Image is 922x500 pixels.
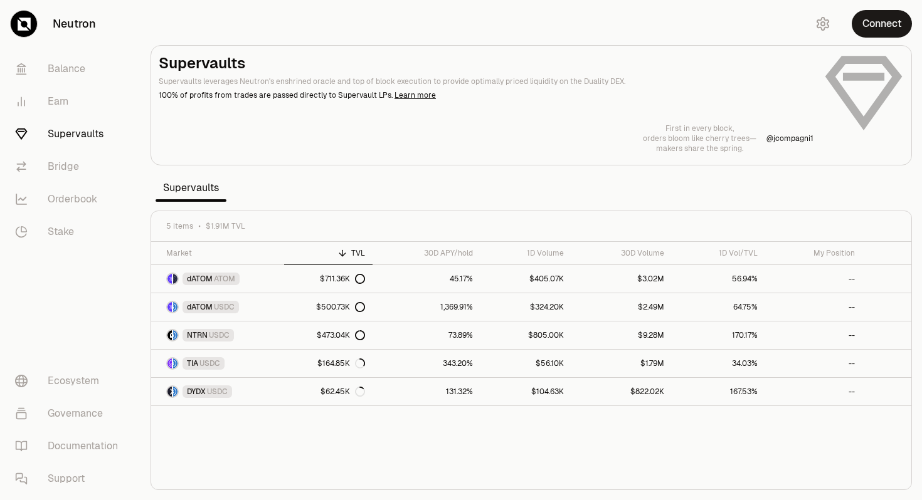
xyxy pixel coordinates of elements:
a: DYDX LogoUSDC LogoDYDXUSDC [151,378,284,405]
a: $711.36K [284,265,373,293]
div: 1D Vol/TVL [679,248,758,258]
div: 30D APY/hold [380,248,473,258]
p: 100% of profits from trades are passed directly to Supervault LPs. [159,90,813,101]
a: Orderbook [5,183,135,216]
span: USDC [209,330,230,340]
p: makers share the spring. [643,143,756,154]
a: -- [765,321,862,349]
div: $62.45K [321,387,365,397]
span: DYDX [187,387,206,397]
a: 56.94% [672,265,766,293]
a: $104.63K [480,378,571,405]
p: orders bloom like cherry trees— [643,133,756,143]
div: My Position [773,248,855,258]
span: Supervaults [156,175,226,201]
a: 167.53% [672,378,766,405]
span: USDC [199,358,220,368]
a: 1,369.91% [373,293,480,321]
img: TIA Logo [167,358,172,368]
a: Learn more [395,90,436,100]
div: TVL [292,248,365,258]
a: 343.20% [373,350,480,377]
span: USDC [207,387,228,397]
img: DYDX Logo [167,387,172,397]
a: $164.85K [284,350,373,377]
span: dATOM [187,302,213,312]
img: USDC Logo [173,330,178,340]
a: 64.75% [672,293,766,321]
a: $1.79M [571,350,671,377]
a: @jcompagni1 [766,133,813,143]
img: USDC Logo [173,358,178,368]
img: dATOM Logo [167,274,172,284]
img: USDC Logo [173,302,178,312]
a: $62.45K [284,378,373,405]
a: dATOM LogoATOM LogodATOMATOM [151,265,284,293]
p: @ jcompagni1 [766,133,813,143]
a: -- [765,265,862,293]
img: USDC Logo [173,387,178,397]
div: Market [166,248,277,258]
img: ATOM Logo [173,274,178,284]
a: dATOM LogoUSDC LogodATOMUSDC [151,293,284,321]
a: Governance [5,397,135,430]
span: 5 items [166,221,193,231]
a: $2.49M [571,293,671,321]
p: First in every block, [643,123,756,133]
a: 34.03% [672,350,766,377]
a: 45.17% [373,265,480,293]
div: $164.85K [317,358,365,368]
img: NTRN Logo [167,330,172,340]
a: 170.17% [672,321,766,349]
div: 1D Volume [488,248,564,258]
span: NTRN [187,330,208,340]
span: dATOM [187,274,213,284]
a: Bridge [5,150,135,183]
h2: Supervaults [159,53,813,73]
a: Support [5,462,135,495]
p: Supervaults leverages Neutron's enshrined oracle and top of block execution to provide optimally ... [159,76,813,87]
a: 73.89% [373,321,480,349]
a: TIA LogoUSDC LogoTIAUSDC [151,350,284,377]
a: Earn [5,85,135,118]
div: $711.36K [320,274,365,284]
a: -- [765,378,862,405]
a: $405.07K [480,265,571,293]
a: $56.10K [480,350,571,377]
a: $473.04K [284,321,373,349]
a: Ecosystem [5,365,135,397]
span: USDC [214,302,235,312]
a: Supervaults [5,118,135,150]
div: $473.04K [317,330,365,340]
a: $805.00K [480,321,571,349]
a: $9.28M [571,321,671,349]
span: $1.91M TVL [206,221,245,231]
a: 131.32% [373,378,480,405]
div: $500.73K [316,302,365,312]
div: 30D Volume [579,248,664,258]
a: $500.73K [284,293,373,321]
a: NTRN LogoUSDC LogoNTRNUSDC [151,321,284,349]
a: Stake [5,216,135,248]
span: TIA [187,358,198,368]
button: Connect [852,10,912,38]
span: ATOM [214,274,235,284]
a: Documentation [5,430,135,462]
a: -- [765,293,862,321]
a: First in every block,orders bloom like cherry trees—makers share the spring. [643,123,756,154]
a: $324.20K [480,293,571,321]
a: -- [765,350,862,377]
a: $3.02M [571,265,671,293]
a: Balance [5,53,135,85]
a: $822.02K [571,378,671,405]
img: dATOM Logo [167,302,172,312]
